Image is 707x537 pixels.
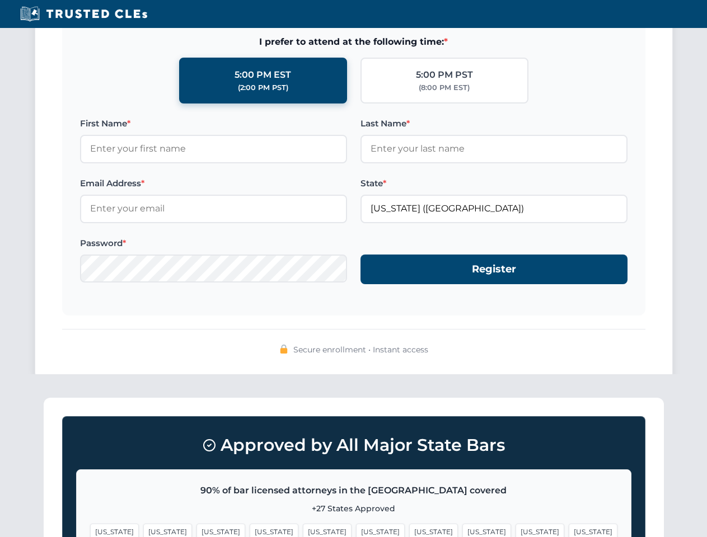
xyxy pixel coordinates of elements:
[80,177,347,190] label: Email Address
[360,117,628,130] label: Last Name
[360,255,628,284] button: Register
[80,135,347,163] input: Enter your first name
[80,195,347,223] input: Enter your email
[80,35,628,49] span: I prefer to attend at the following time:
[17,6,151,22] img: Trusted CLEs
[419,82,470,93] div: (8:00 PM EST)
[90,502,617,515] p: +27 States Approved
[80,237,347,250] label: Password
[360,135,628,163] input: Enter your last name
[293,343,428,356] span: Secure enrollment • Instant access
[90,483,617,498] p: 90% of bar licensed attorneys in the [GEOGRAPHIC_DATA] covered
[76,430,631,460] h3: Approved by All Major State Bars
[416,68,473,82] div: 5:00 PM PST
[279,345,288,354] img: 🔒
[360,195,628,223] input: Florida (FL)
[360,177,628,190] label: State
[238,82,288,93] div: (2:00 PM PST)
[235,68,291,82] div: 5:00 PM EST
[80,117,347,130] label: First Name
